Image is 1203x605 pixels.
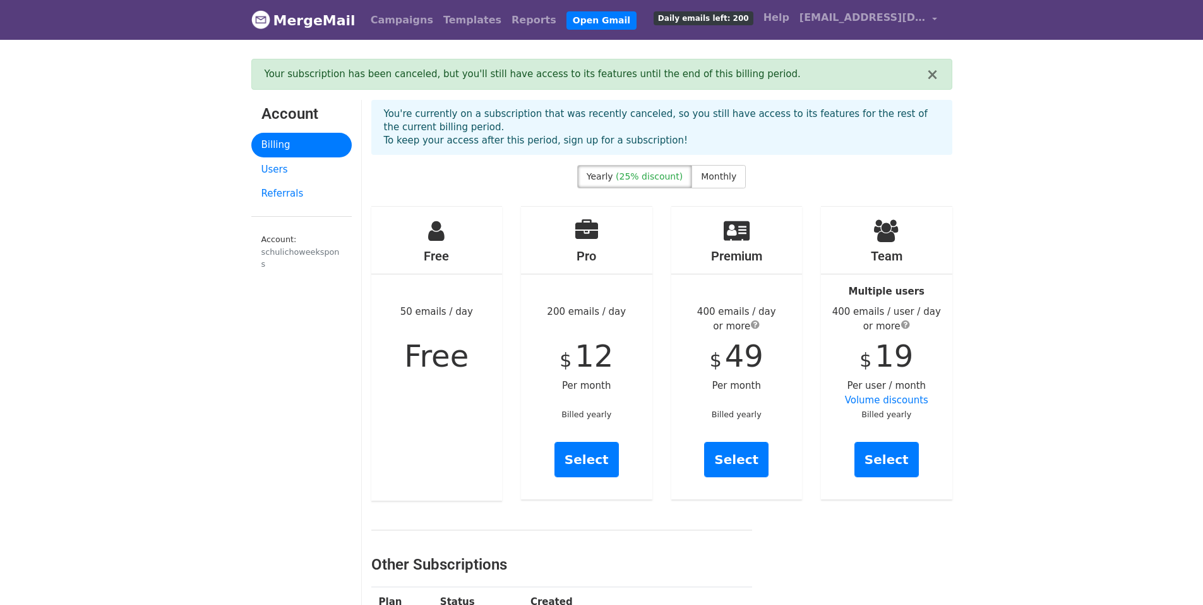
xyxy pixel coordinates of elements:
[701,171,736,181] span: Monthly
[712,410,762,419] small: Billed yearly
[649,5,758,30] a: Daily emails left: 200
[821,305,952,333] div: 400 emails / user / day or more
[616,171,683,181] span: (25% discount)
[561,410,611,419] small: Billed yearly
[251,157,352,182] a: Users
[704,442,769,477] a: Select
[671,305,803,333] div: 400 emails / day or more
[521,207,652,500] div: 200 emails / day Per month
[849,286,925,297] strong: Multiple users
[261,105,342,123] h3: Account
[251,7,356,34] a: MergeMail
[554,442,619,477] a: Select
[671,248,803,264] h4: Premium
[799,10,926,25] span: [EMAIL_ADDRESS][DOMAIN_NAME]
[821,248,952,264] h4: Team
[859,349,871,371] span: $
[845,394,928,406] a: Volume discounts
[566,11,637,30] a: Open Gmail
[384,107,940,147] p: You're currently on a subscription that was recently canceled, so you still have access to its fe...
[758,5,794,30] a: Help
[854,442,919,477] a: Select
[654,11,753,25] span: Daily emails left: 200
[404,338,469,374] span: Free
[875,338,913,374] span: 19
[371,207,503,501] div: 50 emails / day
[366,8,438,33] a: Campaigns
[261,235,342,271] small: Account:
[671,207,803,500] div: Per month
[251,181,352,206] a: Referrals
[560,349,572,371] span: $
[261,246,342,270] div: schulichoweekspons
[251,133,352,157] a: Billing
[371,556,752,574] h3: Other Subscriptions
[438,8,506,33] a: Templates
[506,8,561,33] a: Reports
[821,207,952,500] div: Per user / month
[575,338,613,374] span: 12
[521,248,652,264] h4: Pro
[587,171,613,181] span: Yearly
[371,248,503,264] h4: Free
[265,67,926,82] div: Your subscription has been canceled, but you'll still have access to its features until the end o...
[861,410,911,419] small: Billed yearly
[794,5,942,35] a: [EMAIL_ADDRESS][DOMAIN_NAME]
[251,10,270,29] img: MergeMail logo
[710,349,722,371] span: $
[725,338,763,374] span: 49
[926,67,938,82] button: ×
